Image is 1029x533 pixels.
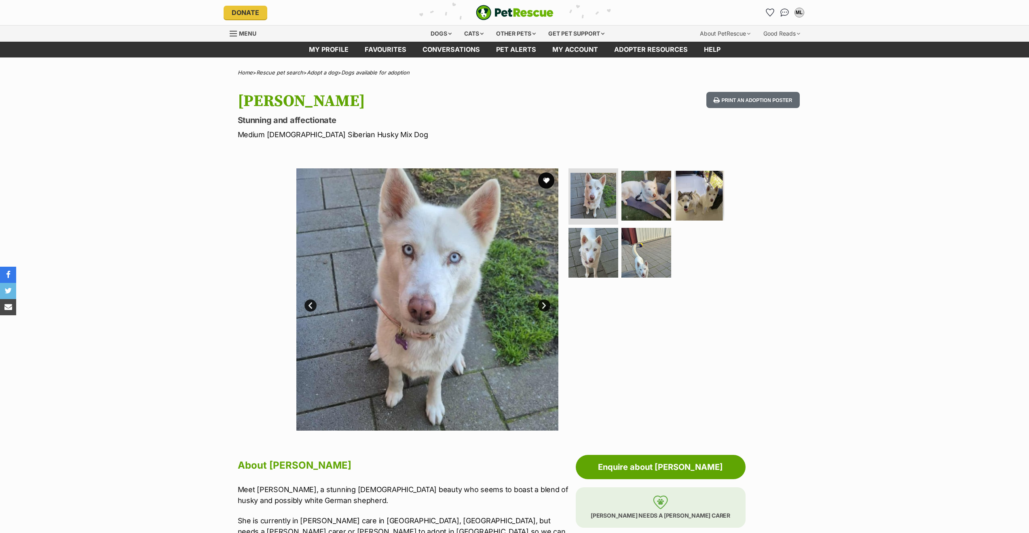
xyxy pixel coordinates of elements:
p: Stunning and affectionate [238,115,580,126]
a: Next [538,299,550,312]
a: conversations [414,42,488,57]
button: Print an adoption poster [706,92,799,108]
a: Adopter resources [606,42,696,57]
div: ML [795,8,803,17]
a: Adopt a dog [307,69,338,76]
img: foster-care-31f2a1ccfb079a48fc4dc6d2a002ce68c6d2b76c7ccb9e0da61f6cd5abbf869a.svg [653,495,668,509]
a: Prev [304,299,317,312]
a: PetRescue [476,5,554,20]
div: Good Reads [758,25,806,42]
img: chat-41dd97257d64d25036548639549fe6c8038ab92f7586957e7f3b1b290dea8141.svg [780,8,789,17]
div: Get pet support [543,25,610,42]
button: favourite [538,172,554,189]
div: > > > [218,70,812,76]
a: Conversations [778,6,791,19]
a: Pet alerts [488,42,544,57]
img: logo-e224e6f780fb5917bec1dbf3a21bbac754714ae5b6737aabdf751b685950b380.svg [476,5,554,20]
h1: [PERSON_NAME] [238,92,580,110]
a: Rescue pet search [256,69,303,76]
img: Photo of Ashie [296,168,558,431]
div: Other pets [490,25,541,42]
p: Medium [DEMOGRAPHIC_DATA] Siberian Husky Mix Dog [238,129,580,140]
img: Photo of Ashie [570,173,616,219]
p: [PERSON_NAME] needs a [PERSON_NAME] carer [576,487,746,528]
div: Dogs [425,25,457,42]
a: Help [696,42,729,57]
a: My account [544,42,606,57]
img: Photo of Ashie [568,228,618,278]
img: Photo of Ashie [674,171,724,221]
h2: About [PERSON_NAME] [238,457,572,474]
ul: Account quick links [764,6,806,19]
p: Meet [PERSON_NAME], a stunning [DEMOGRAPHIC_DATA] beauty who seems to boast a blend of husky and ... [238,484,572,506]
a: My profile [301,42,357,57]
a: Menu [230,25,262,40]
div: About PetRescue [694,25,756,42]
a: Enquire about [PERSON_NAME] [576,455,746,479]
a: Home [238,69,253,76]
img: Photo of Ashie [621,171,671,221]
a: Favourites [764,6,777,19]
a: Favourites [357,42,414,57]
div: Cats [459,25,489,42]
span: Menu [239,30,256,37]
a: Donate [224,6,267,19]
a: Dogs available for adoption [341,69,410,76]
button: My account [793,6,806,19]
img: Photo of Ashie [621,228,671,278]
